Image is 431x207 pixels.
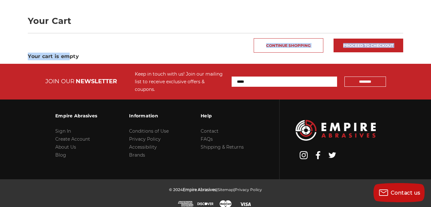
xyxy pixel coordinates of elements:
[55,144,76,150] a: About Us
[129,152,145,158] a: Brands
[55,128,71,134] a: Sign In
[28,17,403,25] h1: Your Cart
[296,120,376,140] img: Empire Abrasives Logo Image
[129,128,169,134] a: Conditions of Use
[218,187,234,192] a: Sitemap
[169,186,262,194] p: © 2024 | |
[55,152,66,158] a: Blog
[183,187,216,192] span: Empire Abrasives
[254,38,323,53] a: Continue Shopping
[129,136,161,142] a: Privacy Policy
[55,109,97,122] h3: Empire Abrasives
[129,144,157,150] a: Accessibility
[76,78,117,85] span: NEWSLETTER
[235,187,262,192] a: Privacy Policy
[135,70,225,93] div: Keep in touch with us! Join our mailing list to receive exclusive offers & coupons.
[201,109,244,122] h3: Help
[45,78,74,85] span: JOIN OUR
[201,144,244,150] a: Shipping & Returns
[28,53,403,60] h3: Your cart is empty
[334,39,403,52] a: Proceed to checkout
[391,190,420,196] span: Contact us
[55,136,90,142] a: Create Account
[373,183,425,202] button: Contact us
[201,128,219,134] a: Contact
[129,109,169,122] h3: Information
[201,136,213,142] a: FAQs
